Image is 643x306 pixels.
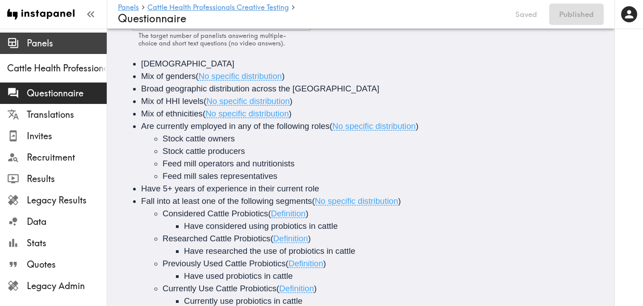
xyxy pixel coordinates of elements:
span: [DEMOGRAPHIC_DATA] [141,59,234,68]
span: Currently use probiotics in cattle [184,296,302,306]
span: Questionnaire [27,87,107,99]
span: ) [398,196,401,206]
span: Definition [279,284,314,293]
span: Definition [288,259,323,268]
span: Have used probiotics in cattle [184,271,293,281]
span: Fall into at least one of the following segments [141,196,312,206]
span: Stats [27,237,107,249]
span: ( [330,121,332,131]
span: No specific distribution [205,109,289,118]
a: Cattle Health Professionals Creative Testing [147,4,289,12]
span: Have considered using probiotics in cattle [184,221,338,231]
span: ( [276,284,279,293]
h4: Questionnaire [118,12,503,25]
span: ) [290,96,292,106]
span: ( [204,96,206,106]
span: Previously Used Cattle Probiotics [163,259,286,268]
span: No specific distribution [206,96,290,106]
span: Translations [27,108,107,121]
span: Quotes [27,258,107,271]
span: The target number of panelists answering multiple-choice and short text questions (no video answe... [138,32,286,47]
span: No specific distribution [332,121,416,131]
span: Considered Cattle Probiotics [163,209,268,218]
span: Panels [27,37,107,50]
span: ( [268,209,271,218]
span: ) [305,209,308,218]
span: ) [323,259,326,268]
span: Stock cattle owners [163,134,235,143]
span: ( [203,109,205,118]
span: Legacy Results [27,194,107,207]
span: ) [314,284,317,293]
span: Currently Use Cattle Probiotics [163,284,276,293]
span: Stock cattle producers [163,146,245,156]
span: Researched Cattle Probiotics [163,234,271,243]
span: Results [27,173,107,185]
span: Recruitment [27,151,107,164]
span: Feed mill operators and nutritionists [163,159,295,168]
a: Panels [118,4,139,12]
span: ( [312,196,315,206]
span: Data [27,215,107,228]
span: Have 5+ years of experience in their current role [141,184,319,193]
span: ( [271,234,273,243]
span: Mix of genders [141,71,196,81]
span: Mix of HHI levels [141,96,204,106]
span: Are currently employed in any of the following roles [141,121,330,131]
span: Definition [273,234,308,243]
span: ( [286,259,288,268]
span: ) [308,234,311,243]
span: No specific distribution [315,196,398,206]
span: ) [416,121,418,131]
span: Mix of ethnicities [141,109,203,118]
span: Invites [27,130,107,142]
span: ( [196,71,198,81]
span: Feed mill sales representatives [163,171,277,181]
span: ) [289,109,292,118]
span: Broad geographic distribution across the [GEOGRAPHIC_DATA] [141,84,379,93]
span: No specific distribution [199,71,282,81]
span: Definition [271,209,306,218]
span: Legacy Admin [27,280,107,292]
span: ) [282,71,284,81]
span: Have researched the use of probiotics in cattle [184,246,355,256]
span: Cattle Health Professionals Creative Testing [7,62,107,74]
